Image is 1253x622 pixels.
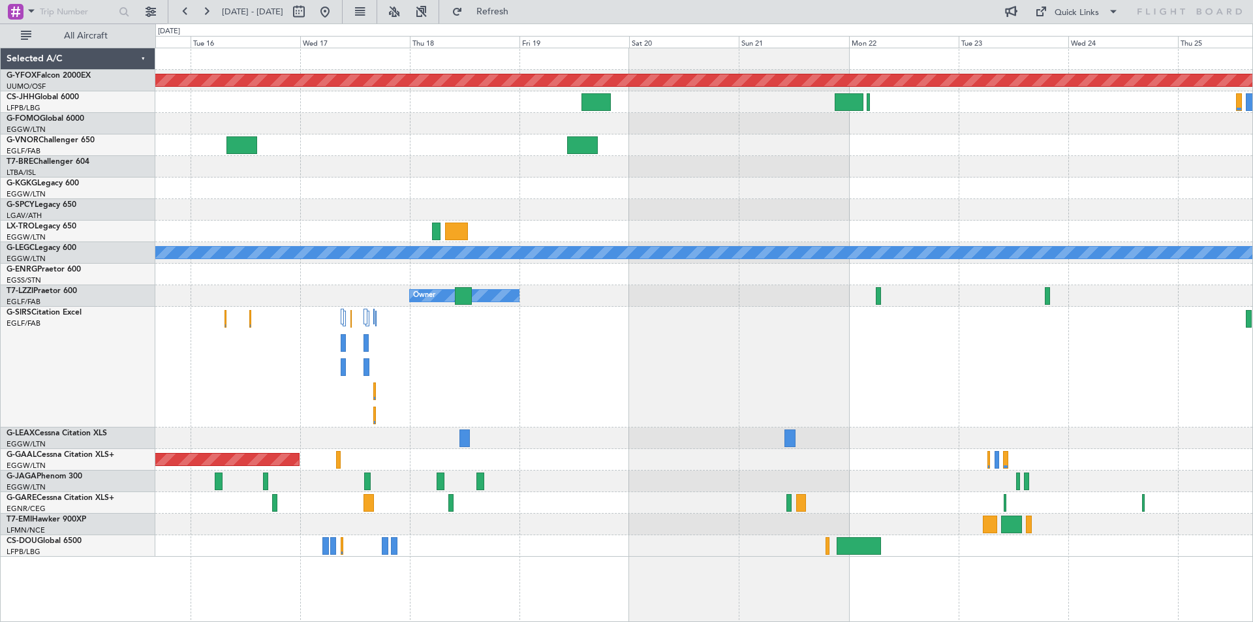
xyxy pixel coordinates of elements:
[40,2,115,22] input: Trip Number
[7,254,46,264] a: EGGW/LTN
[7,93,79,101] a: CS-JHHGlobal 6000
[7,93,35,101] span: CS-JHH
[7,287,77,295] a: T7-LZZIPraetor 600
[7,115,84,123] a: G-FOMOGlobal 6000
[7,211,42,221] a: LGAV/ATH
[7,537,37,545] span: CS-DOU
[1029,1,1125,22] button: Quick Links
[7,115,40,123] span: G-FOMO
[1068,36,1178,48] div: Wed 24
[7,168,36,178] a: LTBA/ISL
[465,7,520,16] span: Refresh
[191,36,300,48] div: Tue 16
[7,473,37,480] span: G-JAGA
[519,36,629,48] div: Fri 19
[7,179,79,187] a: G-KGKGLegacy 600
[7,244,76,252] a: G-LEGCLegacy 600
[7,201,76,209] a: G-SPCYLegacy 650
[413,286,435,305] div: Owner
[7,439,46,449] a: EGGW/LTN
[7,146,40,156] a: EGLF/FAB
[849,36,959,48] div: Mon 22
[959,36,1068,48] div: Tue 23
[7,525,45,535] a: LFMN/NCE
[7,72,37,80] span: G-YFOX
[7,504,46,514] a: EGNR/CEG
[7,266,81,273] a: G-ENRGPraetor 600
[7,451,37,459] span: G-GAAL
[7,309,82,317] a: G-SIRSCitation Excel
[739,36,848,48] div: Sun 21
[7,275,41,285] a: EGSS/STN
[1055,7,1099,20] div: Quick Links
[7,461,46,471] a: EGGW/LTN
[7,309,31,317] span: G-SIRS
[7,103,40,113] a: LFPB/LBG
[446,1,524,22] button: Refresh
[7,232,46,242] a: EGGW/LTN
[7,429,35,437] span: G-LEAX
[7,179,37,187] span: G-KGKG
[7,297,40,307] a: EGLF/FAB
[629,36,739,48] div: Sat 20
[222,6,283,18] span: [DATE] - [DATE]
[7,429,107,437] a: G-LEAXCessna Citation XLS
[7,136,95,144] a: G-VNORChallenger 650
[410,36,519,48] div: Thu 18
[7,494,37,502] span: G-GARE
[7,136,39,144] span: G-VNOR
[34,31,138,40] span: All Aircraft
[7,158,33,166] span: T7-BRE
[7,266,37,273] span: G-ENRG
[7,287,33,295] span: T7-LZZI
[300,36,410,48] div: Wed 17
[7,125,46,134] a: EGGW/LTN
[7,451,114,459] a: G-GAALCessna Citation XLS+
[7,516,86,523] a: T7-EMIHawker 900XP
[7,516,32,523] span: T7-EMI
[7,537,82,545] a: CS-DOUGlobal 6500
[7,319,40,328] a: EGLF/FAB
[7,547,40,557] a: LFPB/LBG
[7,223,35,230] span: LX-TRO
[7,494,114,502] a: G-GARECessna Citation XLS+
[158,26,180,37] div: [DATE]
[7,482,46,492] a: EGGW/LTN
[7,158,89,166] a: T7-BREChallenger 604
[7,72,91,80] a: G-YFOXFalcon 2000EX
[7,82,46,91] a: UUMO/OSF
[7,189,46,199] a: EGGW/LTN
[14,25,142,46] button: All Aircraft
[7,201,35,209] span: G-SPCY
[7,473,82,480] a: G-JAGAPhenom 300
[7,223,76,230] a: LX-TROLegacy 650
[7,244,35,252] span: G-LEGC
